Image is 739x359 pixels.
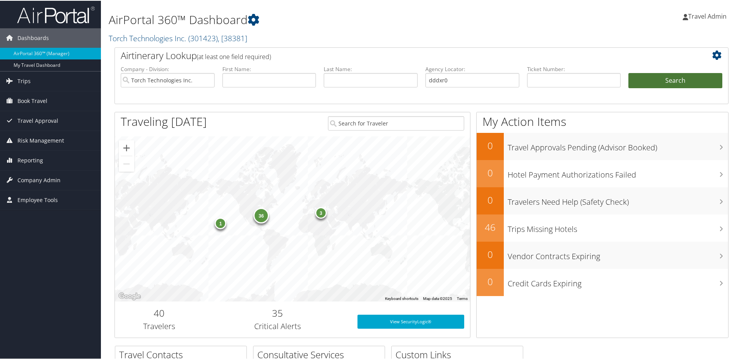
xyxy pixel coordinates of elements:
[17,170,61,189] span: Company Admin
[210,306,346,319] h2: 35
[477,138,504,152] h2: 0
[17,28,49,47] span: Dashboards
[508,138,728,152] h3: Travel Approvals Pending (Advisor Booked)
[477,132,728,159] a: 0Travel Approvals Pending (Advisor Booked)
[197,52,271,60] span: (at least one field required)
[121,64,215,72] label: Company - Division:
[477,113,728,129] h1: My Action Items
[477,193,504,206] h2: 0
[477,274,504,288] h2: 0
[109,11,526,27] h1: AirPortal 360™ Dashboard
[17,5,95,23] img: airportal-logo.png
[683,4,734,27] a: Travel Admin
[121,320,198,331] h3: Travelers
[218,32,247,43] span: , [ 38381 ]
[17,91,47,110] span: Book Travel
[477,214,728,241] a: 46Trips Missing Hotels
[688,11,727,20] span: Travel Admin
[477,166,504,179] h2: 0
[385,295,418,301] button: Keyboard shortcuts
[477,247,504,260] h2: 0
[17,150,43,169] span: Reporting
[315,206,327,218] div: 3
[17,130,64,150] span: Risk Management
[508,246,728,261] h3: Vendor Contracts Expiring
[121,48,671,61] h2: Airtinerary Lookup
[119,139,134,155] button: Zoom in
[121,306,198,319] h2: 40
[477,241,728,268] a: 0Vendor Contracts Expiring
[527,64,621,72] label: Ticket Number:
[121,113,207,129] h1: Traveling [DATE]
[477,186,728,214] a: 0Travelers Need Help (Safety Check)
[210,320,346,331] h3: Critical Alerts
[508,165,728,179] h3: Hotel Payment Authorizations Failed
[423,296,452,300] span: Map data ©2025
[357,314,464,328] a: View SecurityLogic®
[477,220,504,233] h2: 46
[508,192,728,207] h3: Travelers Need Help (Safety Check)
[628,72,722,88] button: Search
[477,159,728,186] a: 0Hotel Payment Authorizations Failed
[188,32,218,43] span: ( 301423 )
[508,274,728,288] h3: Credit Cards Expiring
[109,32,247,43] a: Torch Technologies Inc.
[117,291,142,301] img: Google
[253,207,269,223] div: 36
[17,190,58,209] span: Employee Tools
[117,291,142,301] a: Open this area in Google Maps (opens a new window)
[457,296,468,300] a: Terms (opens in new tab)
[119,155,134,171] button: Zoom out
[425,64,519,72] label: Agency Locator:
[477,268,728,295] a: 0Credit Cards Expiring
[222,64,316,72] label: First Name:
[508,219,728,234] h3: Trips Missing Hotels
[17,71,31,90] span: Trips
[215,217,227,228] div: 1
[17,110,58,130] span: Travel Approval
[328,115,464,130] input: Search for Traveler
[324,64,418,72] label: Last Name:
